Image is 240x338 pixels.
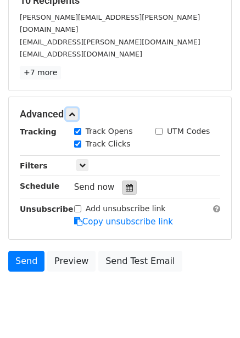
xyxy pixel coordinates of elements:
strong: Filters [20,161,48,170]
span: Send now [74,182,115,192]
iframe: Chat Widget [185,285,240,338]
small: [PERSON_NAME][EMAIL_ADDRESS][PERSON_NAME][DOMAIN_NAME] [20,13,200,34]
a: Copy unsubscribe link [74,217,173,227]
a: Preview [47,251,96,272]
label: Track Clicks [86,138,131,150]
strong: Tracking [20,127,57,136]
a: Send Test Email [98,251,182,272]
strong: Unsubscribe [20,205,74,213]
small: [EMAIL_ADDRESS][PERSON_NAME][DOMAIN_NAME] [20,38,200,46]
small: [EMAIL_ADDRESS][DOMAIN_NAME] [20,50,142,58]
h5: Advanced [20,108,220,120]
a: Send [8,251,44,272]
label: Add unsubscribe link [86,203,166,215]
a: +7 more [20,66,61,80]
label: Track Opens [86,126,133,137]
label: UTM Codes [167,126,210,137]
strong: Schedule [20,182,59,190]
